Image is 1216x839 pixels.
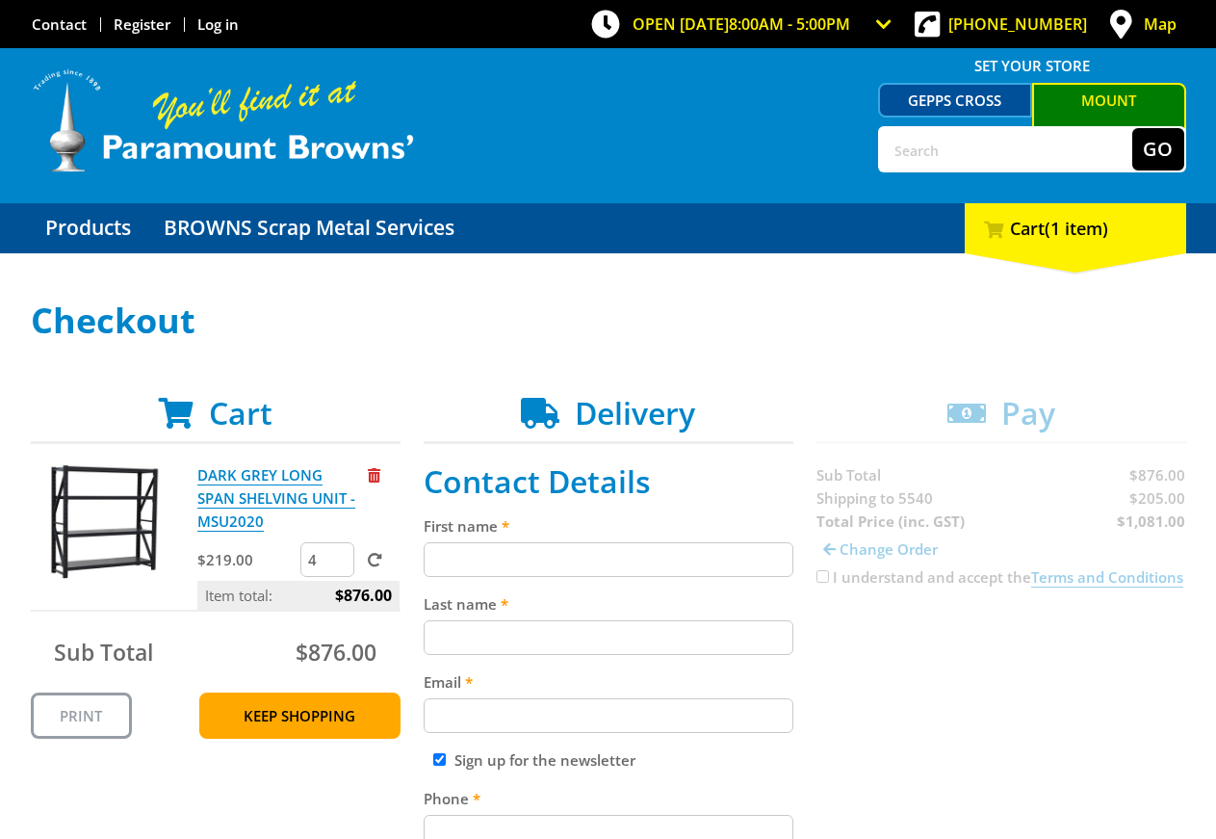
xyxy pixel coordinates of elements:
[424,542,793,577] input: Please enter your first name.
[424,698,793,733] input: Please enter your email address.
[197,14,239,34] a: Log in
[880,128,1132,170] input: Search
[335,581,392,610] span: $876.00
[296,637,376,668] span: $876.00
[1132,128,1184,170] button: Go
[454,750,635,770] label: Sign up for the newsletter
[1032,83,1186,148] a: Mount [PERSON_NAME]
[197,581,400,610] p: Item total:
[149,203,469,253] a: Go to the BROWNS Scrap Metal Services page
[1045,217,1108,240] span: (1 item)
[31,302,1186,340] h1: Checkout
[424,592,793,616] label: Last name
[424,514,793,537] label: First name
[199,693,401,739] a: Keep Shopping
[209,392,272,433] span: Cart
[575,392,695,433] span: Delivery
[31,693,132,739] a: Print
[31,203,145,253] a: Go to the Products page
[424,620,793,655] input: Please enter your last name.
[54,637,153,668] span: Sub Total
[424,463,793,500] h2: Contact Details
[197,548,297,571] p: $219.00
[368,465,380,485] a: Remove from cart
[424,670,793,694] label: Email
[46,463,162,579] img: DARK GREY LONG SPAN SHELVING UNIT - MSU2020
[878,83,1032,118] a: Gepps Cross
[32,14,87,34] a: Go to the Contact page
[965,203,1186,253] div: Cart
[114,14,170,34] a: Go to the registration page
[633,13,850,35] span: OPEN [DATE]
[31,67,416,174] img: Paramount Browns'
[424,787,793,810] label: Phone
[729,13,850,35] span: 8:00am - 5:00pm
[197,465,355,532] a: DARK GREY LONG SPAN SHELVING UNIT - MSU2020
[878,50,1186,81] span: Set your store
